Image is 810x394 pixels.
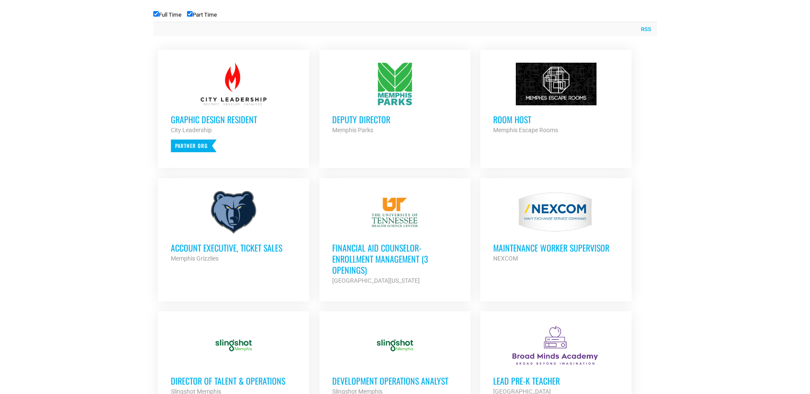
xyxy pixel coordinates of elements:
h3: Deputy Director [332,114,458,125]
h3: MAINTENANCE WORKER SUPERVISOR [493,242,619,253]
a: Account Executive, Ticket Sales Memphis Grizzlies [158,178,309,276]
strong: City Leadership [171,127,212,133]
a: Room Host Memphis Escape Rooms [480,50,632,148]
a: MAINTENANCE WORKER SUPERVISOR NEXCOM [480,178,632,276]
a: Graphic Design Resident City Leadership Partner Org [158,50,309,165]
strong: NEXCOM [493,255,518,262]
h3: Financial Aid Counselor-Enrollment Management (3 Openings) [332,242,458,275]
strong: Memphis Parks [332,127,373,133]
strong: Memphis Escape Rooms [493,127,558,133]
h3: Development Operations Analyst [332,375,458,386]
strong: [GEOGRAPHIC_DATA][US_STATE] [332,277,420,284]
h3: Graphic Design Resident [171,114,296,125]
h3: Director of Talent & Operations [171,375,296,386]
h3: Account Executive, Ticket Sales [171,242,296,253]
h3: Room Host [493,114,619,125]
a: Financial Aid Counselor-Enrollment Management (3 Openings) [GEOGRAPHIC_DATA][US_STATE] [319,178,471,298]
a: RSS [637,25,651,34]
a: Deputy Director Memphis Parks [319,50,471,148]
h3: Lead Pre-K Teacher [493,375,619,386]
label: Full Time [153,12,181,18]
p: Partner Org [171,139,216,152]
label: Part Time [187,12,217,18]
strong: Memphis Grizzlies [171,255,219,262]
input: Part Time [187,11,193,17]
input: Full Time [153,11,159,17]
